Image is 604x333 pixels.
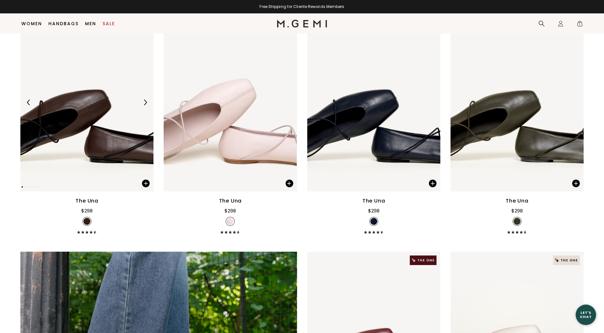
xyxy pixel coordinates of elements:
[368,207,380,215] div: $298
[81,207,93,215] div: $298
[451,13,584,233] a: The UnaThe One tagThe UnaThe One tagThe Una$298
[307,13,440,233] a: The UnaThe One tagThe UnaThe One tagThe Una$298
[511,207,523,215] div: $298
[227,218,234,225] img: v_7322998571067_SWATCH_50x.jpg
[20,13,153,233] a: The UnaThe One tagThe UnaThe One tagPrevious ArrowNext ArrowThe Una$298
[362,197,385,205] div: The Una
[26,100,32,105] img: Previous Arrow
[219,197,242,205] div: The Una
[224,207,236,215] div: $298
[577,22,583,28] span: 1
[164,13,297,233] a: The UnaThe UnaThe Una$298
[553,255,580,265] img: The One tag
[48,21,79,26] a: Handbags
[277,20,327,27] img: M.Gemi
[142,100,148,105] img: Next Arrow
[103,21,115,26] a: Sale
[506,197,529,205] div: The Una
[576,311,596,319] div: Let's Chat
[514,218,521,225] img: v_7300623106107_SWATCH_50x.jpg
[370,218,377,225] img: v_7300623138875_SWATCH_c62c74df-e9c2-4bdf-97f0-4c5cea9b8183_50x.jpg
[83,218,90,225] img: v_7300623171643_SWATCH_50x.jpg
[85,21,96,26] a: Men
[75,197,98,205] div: The Una
[21,21,42,26] a: Women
